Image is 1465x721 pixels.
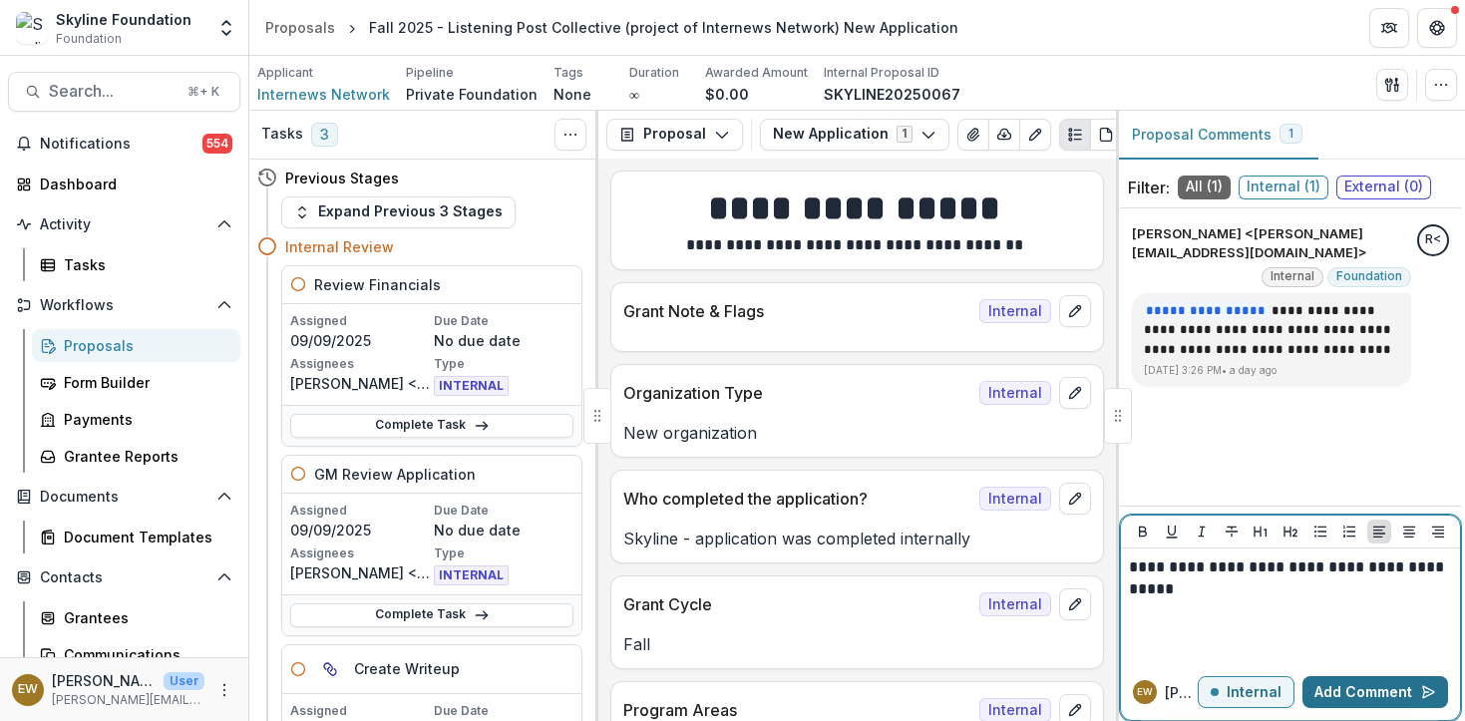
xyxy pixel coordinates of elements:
p: None [553,84,591,105]
button: Align Right [1426,520,1450,543]
div: Eddie Whitfield [18,683,38,696]
button: Heading 2 [1279,520,1302,543]
h4: Internal Review [285,236,394,257]
a: Tasks [32,248,240,281]
span: Activity [40,216,208,233]
div: Fall 2025 - Listening Post Collective (project of Internews Network) New Application [369,17,958,38]
a: Internews Network [257,84,390,105]
h3: Tasks [261,126,303,143]
p: Type [434,355,573,373]
button: Bold [1131,520,1155,543]
a: Grantee Reports [32,440,240,473]
button: Align Center [1397,520,1421,543]
p: Awarded Amount [705,64,808,82]
a: Payments [32,403,240,436]
div: Payments [64,409,224,430]
p: User [164,672,204,690]
button: edit [1059,588,1091,620]
button: Open Documents [8,481,240,513]
p: [PERSON_NAME] <[PERSON_NAME][EMAIL_ADDRESS][DOMAIN_NAME]> [290,373,430,394]
p: [PERSON_NAME] [52,670,156,691]
span: Workflows [40,297,208,314]
button: edit [1059,377,1091,409]
p: Applicant [257,64,313,82]
span: 1 [1288,127,1293,141]
h4: Previous Stages [285,168,399,188]
button: Toggle View Cancelled Tasks [554,119,586,151]
div: Rose Brookhouse <rose@skylinefoundation.org> [1425,233,1441,246]
span: All ( 1 ) [1178,176,1231,199]
p: Skyline - application was completed internally [623,527,1091,550]
div: Grantees [64,607,224,628]
p: Internal [1227,684,1282,701]
a: Proposals [257,13,343,42]
p: 09/09/2025 [290,330,430,351]
button: Plaintext view [1059,119,1091,151]
button: Open entity switcher [212,8,240,48]
button: Ordered List [1337,520,1361,543]
div: Skyline Foundation [56,9,191,30]
a: Form Builder [32,366,240,399]
p: No due date [434,520,573,541]
button: Strike [1220,520,1244,543]
button: New Application1 [760,119,949,151]
button: Bullet List [1308,520,1332,543]
button: PDF view [1090,119,1122,151]
p: Duration [629,64,679,82]
p: [PERSON_NAME] [1165,682,1198,703]
span: Documents [40,489,208,506]
button: Partners [1369,8,1409,48]
button: Expand Previous 3 Stages [281,196,516,228]
span: Contacts [40,569,208,586]
p: Internal Proposal ID [824,64,939,82]
button: Align Left [1367,520,1391,543]
img: Skyline Foundation [16,12,48,44]
button: Open Contacts [8,561,240,593]
span: Internal [979,592,1051,616]
h5: GM Review Application [314,464,476,485]
div: Eddie Whitfield [1137,687,1153,697]
a: Complete Task [290,414,573,438]
button: edit [1059,295,1091,327]
p: [PERSON_NAME][EMAIL_ADDRESS][DOMAIN_NAME] [52,691,204,709]
p: Due Date [434,502,573,520]
a: Communications [32,638,240,671]
p: [DATE] 3:26 PM • a day ago [1144,363,1399,378]
button: Search... [8,72,240,112]
button: View dependent tasks [314,653,346,685]
span: Internal [979,487,1051,511]
button: Proposal Comments [1116,111,1318,160]
p: New organization [623,421,1091,445]
span: Notifications [40,136,202,153]
p: Organization Type [623,381,971,405]
button: Italicize [1190,520,1214,543]
p: Assigned [290,702,430,720]
div: Proposals [265,17,335,38]
button: Open Activity [8,208,240,240]
a: Proposals [32,329,240,362]
p: Assignees [290,544,430,562]
span: INTERNAL [434,565,509,585]
div: Proposals [64,335,224,356]
a: Complete Task [290,603,573,627]
div: Tasks [64,254,224,275]
h5: Create Writeup [354,658,460,679]
button: Notifications554 [8,128,240,160]
a: Document Templates [32,521,240,553]
button: edit [1059,483,1091,515]
span: Internal ( 1 ) [1239,176,1328,199]
p: Filter: [1128,176,1170,199]
a: Dashboard [8,168,240,200]
p: Assigned [290,502,430,520]
button: Heading 1 [1249,520,1273,543]
div: Form Builder [64,372,224,393]
p: Fall [623,632,1091,656]
p: $0.00 [705,84,749,105]
p: Grant Cycle [623,592,971,616]
div: Grantee Reports [64,446,224,467]
button: Underline [1160,520,1184,543]
button: Open Workflows [8,289,240,321]
span: Foundation [56,30,122,48]
span: Internal [979,381,1051,405]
